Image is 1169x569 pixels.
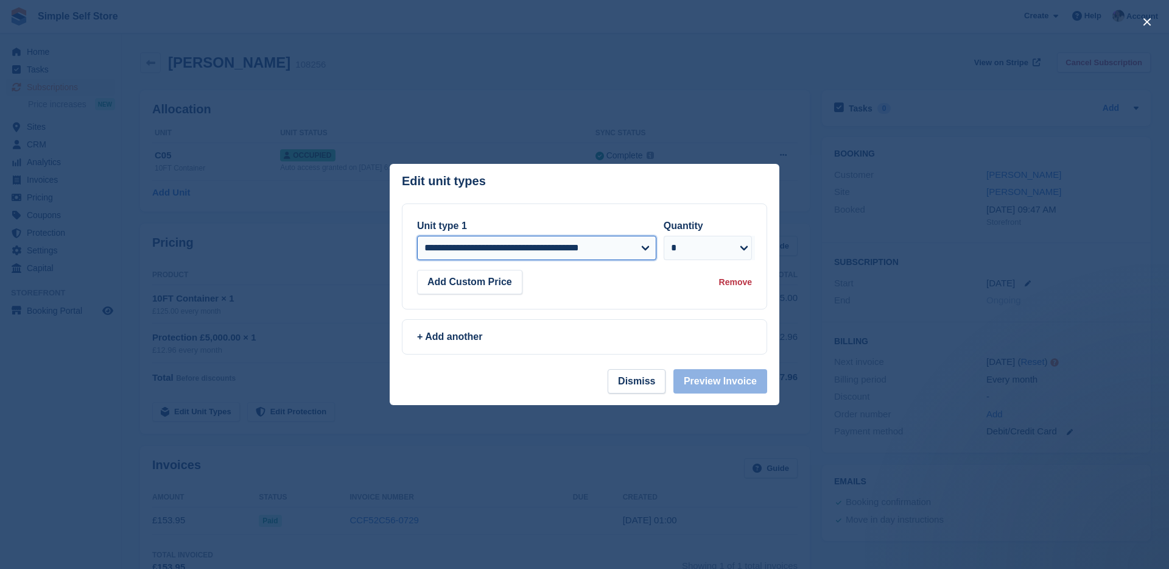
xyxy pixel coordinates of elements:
[719,276,752,289] div: Remove
[664,221,703,231] label: Quantity
[608,369,665,394] button: Dismiss
[1137,12,1157,32] button: close
[673,369,767,394] button: Preview Invoice
[417,270,522,294] button: Add Custom Price
[402,174,486,188] p: Edit unit types
[417,221,467,231] label: Unit type 1
[402,319,767,355] a: + Add another
[417,330,752,344] div: + Add another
